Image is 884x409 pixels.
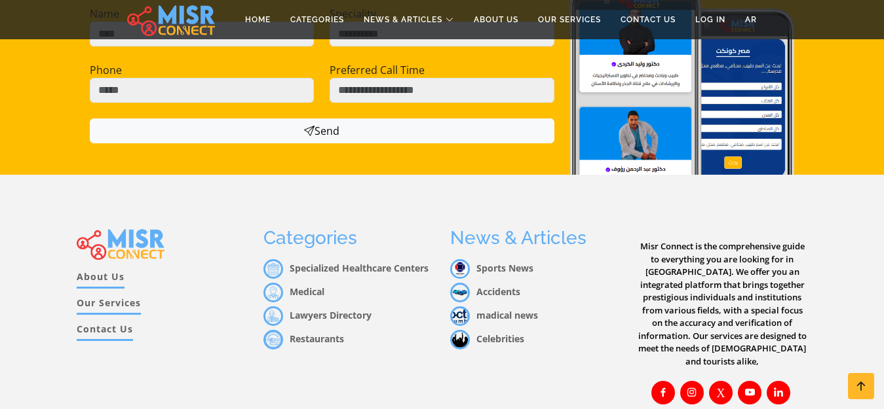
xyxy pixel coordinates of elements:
a: Contact Us [611,7,685,32]
img: أطباء [263,283,283,302]
span: News & Articles [364,14,442,26]
i: X [717,386,725,398]
a: Accidents [450,285,520,298]
img: Sports News [450,259,470,279]
img: Accidents [450,283,470,302]
h3: Categories [263,227,434,249]
img: Celebrities [450,330,470,349]
a: About Us [77,270,125,289]
a: News & Articles [354,7,464,32]
img: محاماه و قانون [263,306,283,326]
a: Specialized Healthcare Centers [263,262,429,274]
a: Home [235,7,280,32]
a: Restaurants [263,332,344,345]
img: madical news [450,306,470,326]
a: Categories [280,7,354,32]
img: main.misr_connect [127,3,215,36]
a: madical news [450,309,538,321]
label: Preferred Call Time [330,62,425,78]
a: Our Services [528,7,611,32]
p: Misr Connect is the comprehensive guide to everything you are looking for in [GEOGRAPHIC_DATA]. W... [637,240,808,368]
a: Celebrities [450,332,524,345]
img: main.misr_connect [77,227,164,260]
a: Log in [685,7,735,32]
a: AR [735,7,767,32]
img: مراكز الرعاية الصحية المتخصصة [263,259,283,279]
a: Medical [263,285,324,298]
label: Phone [90,62,122,78]
a: Lawyers Directory [263,309,372,321]
a: About Us [464,7,528,32]
button: Send [90,118,554,143]
img: مطاعم [263,330,283,349]
a: X [709,381,733,404]
a: Sports News [450,262,533,274]
h3: News & Articles [450,227,621,249]
a: Our Services [77,296,141,315]
a: Contact Us [77,322,133,341]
